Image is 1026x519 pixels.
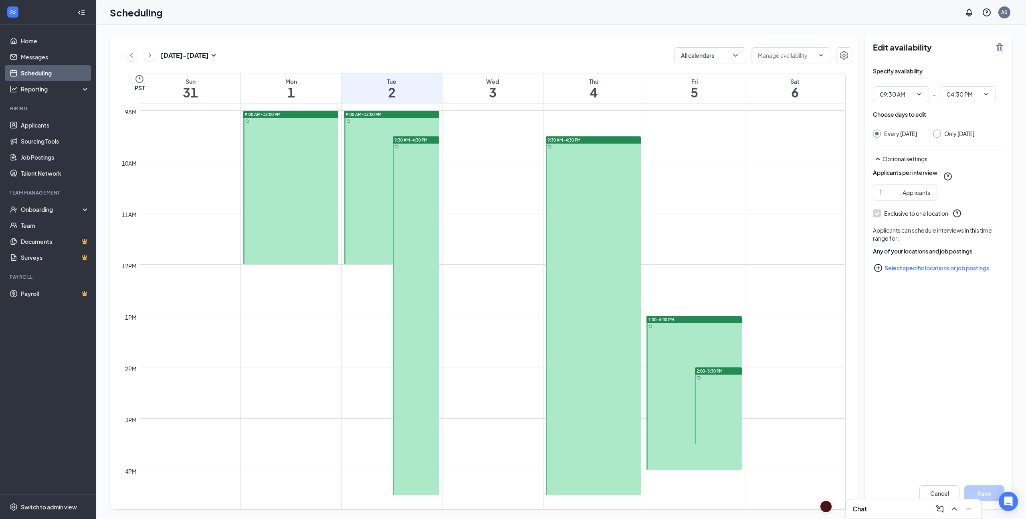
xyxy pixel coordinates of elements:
a: Talent Network [21,165,89,181]
svg: UserCheck [10,205,18,213]
span: 9:00 AM-12:00 PM [346,112,382,117]
h1: 3 [442,85,543,99]
div: Open Intercom Messenger [999,492,1018,511]
svg: Settings [10,503,18,511]
div: Payroll [10,274,88,280]
div: Sat [745,77,845,85]
svg: Clock [135,74,144,84]
svg: Sync [548,145,552,149]
h1: 4 [543,85,644,99]
svg: WorkstreamLogo [9,8,17,16]
svg: QuestionInfo [943,172,953,181]
a: September 2, 2025 [342,73,442,103]
div: AS [1001,9,1008,16]
a: Job Postings [21,149,89,165]
svg: QuestionInfo [982,8,992,17]
a: September 3, 2025 [442,73,543,103]
svg: ComposeMessage [935,504,945,514]
a: SurveysCrown [21,249,89,266]
a: September 5, 2025 [644,73,745,103]
svg: ChevronDown [818,52,824,59]
svg: ChevronRight [146,51,154,60]
span: 9:30 AM-4:30 PM [547,137,581,143]
div: Switch to admin view [21,503,77,511]
div: Only [DATE] [944,130,974,138]
div: Choose days to edit [873,110,926,118]
div: 3pm [123,416,138,424]
div: 10am [120,159,138,168]
svg: Sync [245,119,249,123]
div: Hiring [10,105,88,112]
a: Team [21,217,89,233]
a: Home [21,33,89,49]
div: Exclusive to one location [884,209,948,217]
button: Select specific locations or job postingsPlusCircle [873,260,1004,276]
svg: ChevronLeft [127,51,135,60]
span: 9:30 AM-4:30 PM [394,137,428,143]
h1: 31 [140,85,240,99]
a: Scheduling [21,65,89,81]
div: Onboarding [21,205,83,213]
div: Specify availability [873,67,923,75]
div: Applicants can schedule interviews in this time range for: [873,226,1004,242]
svg: ChevronDown [983,91,989,97]
h1: 2 [342,85,442,99]
svg: TrashOutline [995,43,1004,52]
h1: 1 [241,85,341,99]
div: Thu [543,77,644,85]
svg: Analysis [10,85,18,93]
svg: Sync [697,376,701,380]
div: Optional settings [883,155,1004,163]
input: Manage availability [758,51,815,60]
svg: ChevronUp [949,504,959,514]
svg: Sync [346,119,350,123]
a: August 31, 2025 [140,73,240,103]
div: 11am [120,210,138,219]
div: Team Management [10,189,88,196]
button: Minimize [962,503,975,515]
h1: Scheduling [110,6,163,19]
div: 12pm [120,262,138,270]
div: 4pm [123,467,138,476]
div: Sun [140,77,240,85]
svg: SmallChevronDown [209,51,218,60]
svg: ChevronDown [731,51,739,59]
a: Settings [836,47,852,63]
svg: Sync [648,324,652,328]
div: Applicants per interview [873,168,937,176]
button: Cancel [919,485,959,501]
div: Any of your locations and job postings [873,247,1004,255]
svg: QuestionInfo [952,209,962,218]
button: ChevronUp [948,503,961,515]
h1: 5 [644,85,745,99]
h3: [DATE] - [DATE] [161,51,209,60]
div: Wed [442,77,543,85]
button: All calendarsChevronDown [674,47,746,63]
svg: Minimize [964,504,973,514]
svg: Sync [395,145,399,149]
div: 1pm [123,313,138,322]
span: 1:00-4:00 PM [648,317,674,322]
div: Optional settings [873,154,1004,164]
h2: Edit availability [873,43,990,52]
button: ChevronLeft [125,49,137,61]
a: Sourcing Tools [21,133,89,149]
a: Messages [21,49,89,65]
h3: Chat [852,505,867,513]
a: September 1, 2025 [241,73,341,103]
button: ChevronRight [144,49,156,61]
div: Reporting [21,85,90,93]
div: Mon [241,77,341,85]
svg: ChevronDown [916,91,922,97]
div: Tue [342,77,442,85]
div: 2pm [123,364,138,373]
svg: Collapse [77,8,85,16]
svg: PlusCircle [873,263,883,273]
a: September 4, 2025 [543,73,644,103]
a: DocumentsCrown [21,233,89,249]
span: 2:00-3:30 PM [697,368,723,374]
svg: SmallChevronUp [873,154,883,164]
div: - [873,86,1004,102]
span: PST [135,84,145,92]
span: 9:00 AM-12:00 PM [245,112,281,117]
